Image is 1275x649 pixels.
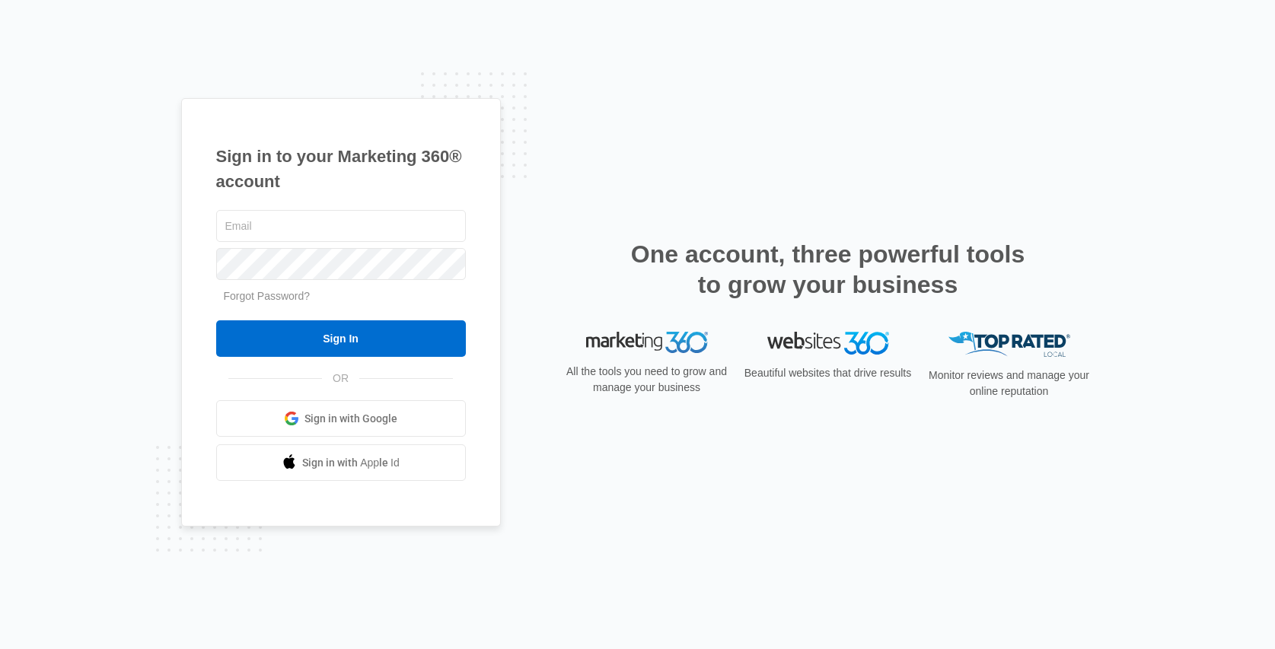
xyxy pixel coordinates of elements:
[626,239,1030,300] h2: One account, three powerful tools to grow your business
[216,210,466,242] input: Email
[948,332,1070,357] img: Top Rated Local
[224,290,311,302] a: Forgot Password?
[743,365,913,381] p: Beautiful websites that drive results
[304,411,397,427] span: Sign in with Google
[767,332,889,354] img: Websites 360
[216,144,466,194] h1: Sign in to your Marketing 360® account
[216,444,466,481] a: Sign in with Apple Id
[216,400,466,437] a: Sign in with Google
[562,364,732,396] p: All the tools you need to grow and manage your business
[302,455,400,471] span: Sign in with Apple Id
[924,367,1095,399] p: Monitor reviews and manage your online reputation
[216,320,466,357] input: Sign In
[322,371,359,387] span: OR
[586,332,708,353] img: Marketing 360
